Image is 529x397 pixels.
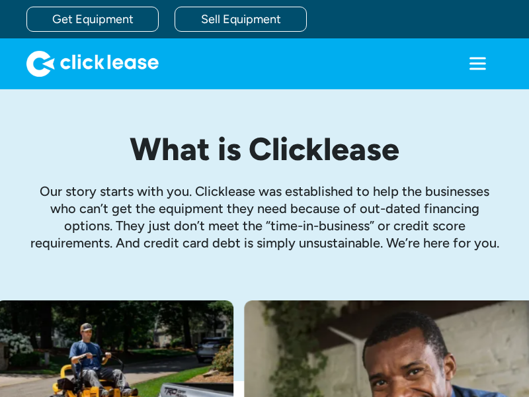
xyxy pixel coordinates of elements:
a: Get Equipment [26,7,159,32]
p: Our story starts with you. Clicklease was established to help the businesses who can’t get the eq... [26,183,503,251]
div: menu [452,38,503,89]
h1: What is Clicklease [26,132,503,167]
a: home [26,50,159,77]
img: Clicklease logo [26,50,159,77]
a: Sell Equipment [175,7,307,32]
